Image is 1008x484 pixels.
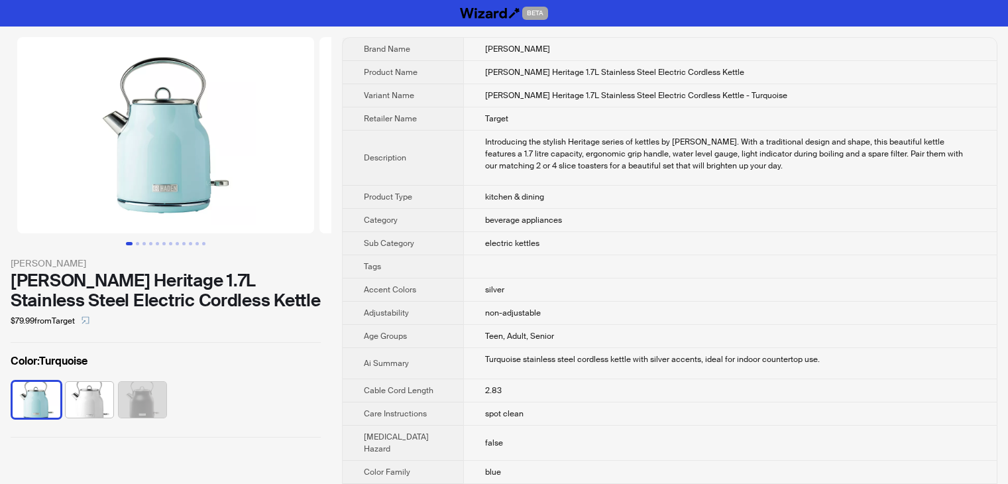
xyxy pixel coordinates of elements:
button: Go to slide 12 [202,242,205,245]
div: Introducing the stylish Heritage series of kettles by Haden. With a traditional design and shape,... [485,136,976,172]
span: select [82,316,89,324]
span: Ai Summary [364,358,409,369]
img: Black & Chrome [119,382,166,418]
span: Teen, Adult, Senior [485,331,554,341]
span: Accent Colors [364,284,416,295]
span: silver [485,284,504,295]
label: Turquoise [11,353,321,369]
img: Haden Heritage 1.7L Stainless Steel Electric Cordless Kettle Haden Heritage 1.7L Stainless Steel ... [17,37,314,233]
label: available [13,381,60,416]
span: Target [485,113,508,124]
button: Go to slide 5 [156,242,159,245]
button: Go to slide 9 [182,242,186,245]
span: Product Type [364,192,412,202]
button: Go to slide 6 [162,242,166,245]
div: [PERSON_NAME] [11,256,321,271]
span: Variant Name [364,90,414,101]
span: 2.83 [485,385,502,396]
span: Description [364,152,406,163]
button: Go to slide 1 [126,242,133,245]
label: available [66,381,113,416]
span: blue [485,467,501,477]
span: Brand Name [364,44,410,54]
img: Haden Heritage 1.7L Stainless Steel Electric Cordless Kettle Haden Heritage 1.7L Stainless Steel ... [319,37,616,233]
span: false [485,438,503,448]
span: [PERSON_NAME] [485,44,550,54]
span: Cable Cord Length [364,385,433,396]
img: Turquoise [13,382,60,418]
button: Go to slide 8 [176,242,179,245]
span: Adjustability [364,308,409,318]
span: [PERSON_NAME] Heritage 1.7L Stainless Steel Electric Cordless Kettle [485,67,744,78]
button: Go to slide 7 [169,242,172,245]
button: Go to slide 4 [149,242,152,245]
span: Retailer Name [364,113,417,124]
button: Go to slide 2 [136,242,139,245]
span: electric kettles [485,238,539,249]
span: Sub Category [364,238,414,249]
div: Turquoise stainless steel cordless kettle with silver accents, ideal for indoor countertop use. [485,353,976,365]
span: Color Family [364,467,410,477]
span: Color : [11,354,39,368]
span: Tags [364,261,381,272]
span: [PERSON_NAME] Heritage 1.7L Stainless Steel Electric Cordless Kettle - Turquoise [485,90,787,101]
label: unavailable [119,381,166,416]
button: Go to slide 11 [196,242,199,245]
span: Care Instructions [364,408,427,419]
span: Age Groups [364,331,407,341]
span: kitchen & dining [485,192,544,202]
span: Category [364,215,398,225]
span: [MEDICAL_DATA] Hazard [364,432,429,454]
span: spot clean [485,408,524,419]
div: [PERSON_NAME] Heritage 1.7L Stainless Steel Electric Cordless Kettle [11,271,321,310]
div: $79.99 from Target [11,310,321,332]
span: Product Name [364,67,418,78]
span: BETA [522,7,548,20]
img: Ivory White [66,382,113,418]
span: non-adjustable [485,308,541,318]
span: beverage appliances [485,215,562,225]
button: Go to slide 3 [142,242,146,245]
button: Go to slide 10 [189,242,192,245]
